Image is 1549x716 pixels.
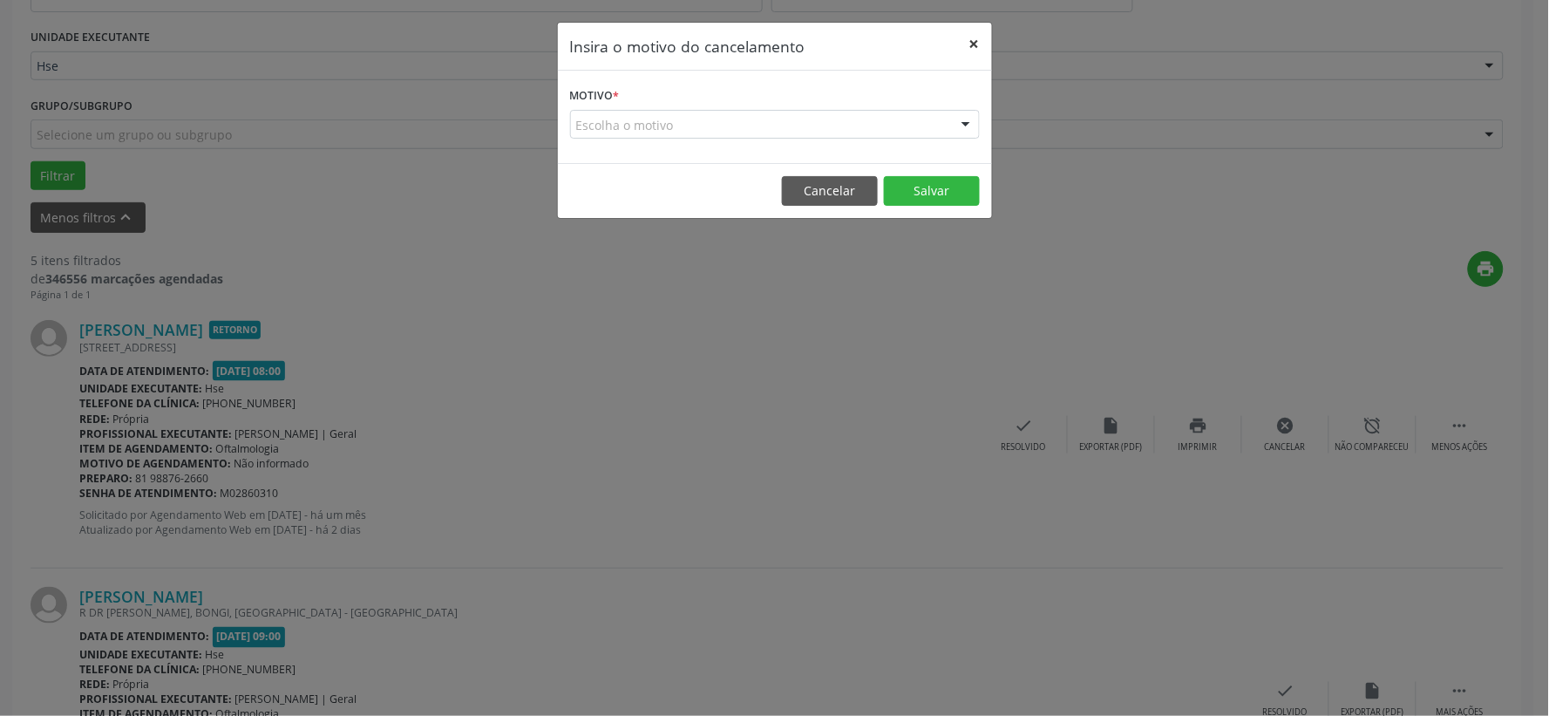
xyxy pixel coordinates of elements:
[570,83,620,110] label: Motivo
[576,116,674,134] span: Escolha o motivo
[570,35,805,58] h5: Insira o motivo do cancelamento
[884,176,980,206] button: Salvar
[782,176,878,206] button: Cancelar
[957,23,992,65] button: Close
